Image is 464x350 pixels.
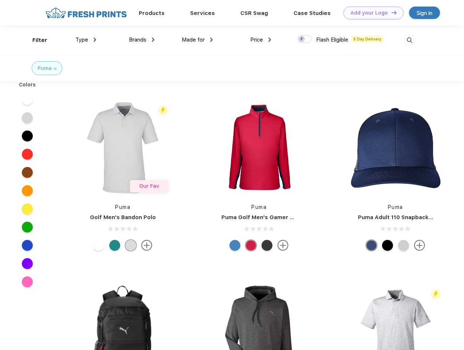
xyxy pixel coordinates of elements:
[417,9,432,17] div: Sign in
[278,240,288,251] img: more.svg
[250,36,263,43] span: Price
[366,240,377,251] div: Peacoat Qut Shd
[182,36,205,43] span: Made for
[152,38,154,42] img: dropdown.png
[93,240,104,251] div: Bright White
[141,240,152,251] img: more.svg
[129,36,146,43] span: Brands
[54,67,56,70] img: filter_cancel.svg
[139,10,165,16] a: Products
[268,38,271,42] img: dropdown.png
[32,36,47,44] div: Filter
[431,289,441,299] img: flash_active_toggle.svg
[240,10,268,16] a: CSR Swag
[158,105,168,115] img: flash_active_toggle.svg
[74,99,171,196] img: func=resize&h=266
[229,240,240,251] div: Bright Cobalt
[115,204,130,210] a: Puma
[262,240,272,251] div: Puma Black
[211,99,307,196] img: func=resize&h=266
[316,36,348,43] span: Flash Eligible
[125,240,136,251] div: High Rise
[190,10,215,16] a: Services
[38,65,52,72] div: Puma
[388,204,403,210] a: Puma
[251,204,267,210] a: Puma
[382,240,393,251] div: Pma Blk Pma Blk
[210,38,213,42] img: dropdown.png
[414,240,425,251] img: more.svg
[109,240,120,251] div: Green Lagoon
[409,7,440,19] a: Sign in
[350,10,388,16] div: Add your Logo
[392,11,397,15] img: DT
[139,183,159,189] span: Our Fav
[221,214,337,221] a: Puma Golf Men's Gamer Golf Quarter-Zip
[404,34,416,46] img: desktop_search.svg
[351,36,384,42] span: 5 Day Delivery
[398,240,409,251] div: Quarry Brt Whit
[43,7,129,19] img: fo%20logo%202.webp
[347,99,444,196] img: func=resize&h=266
[90,214,156,221] a: Golf Men's Bandon Polo
[13,81,42,89] div: Colors
[245,240,256,251] div: Ski Patrol
[75,36,88,43] span: Type
[94,38,96,42] img: dropdown.png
